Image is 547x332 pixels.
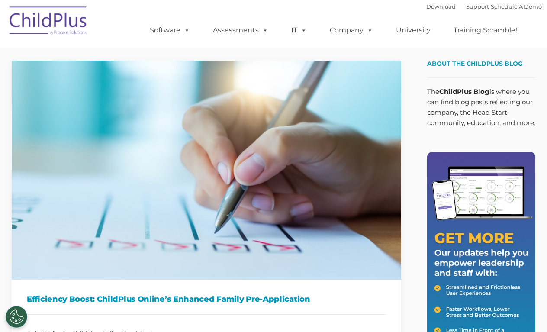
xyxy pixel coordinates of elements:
[426,3,542,10] font: |
[141,22,199,39] a: Software
[427,87,535,128] p: The is where you can find blog posts reflecting our company, the Head Start community, education,...
[283,22,315,39] a: IT
[387,22,439,39] a: University
[12,61,401,280] img: Efficiency Boost: ChildPlus Online's Enhanced Family Pre-Application Process - Streamlining Appli...
[491,3,542,10] a: Schedule A Demo
[5,0,92,44] img: ChildPlus by Procare Solutions
[204,22,277,39] a: Assessments
[321,22,382,39] a: Company
[466,3,489,10] a: Support
[6,306,27,328] button: Cookies Settings
[426,3,456,10] a: Download
[445,22,528,39] a: Training Scramble!!
[427,60,523,68] span: About the ChildPlus Blog
[439,87,489,96] strong: ChildPlus Blog
[27,293,386,306] h1: Efficiency Boost: ChildPlus Online’s Enhanced Family Pre-Application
